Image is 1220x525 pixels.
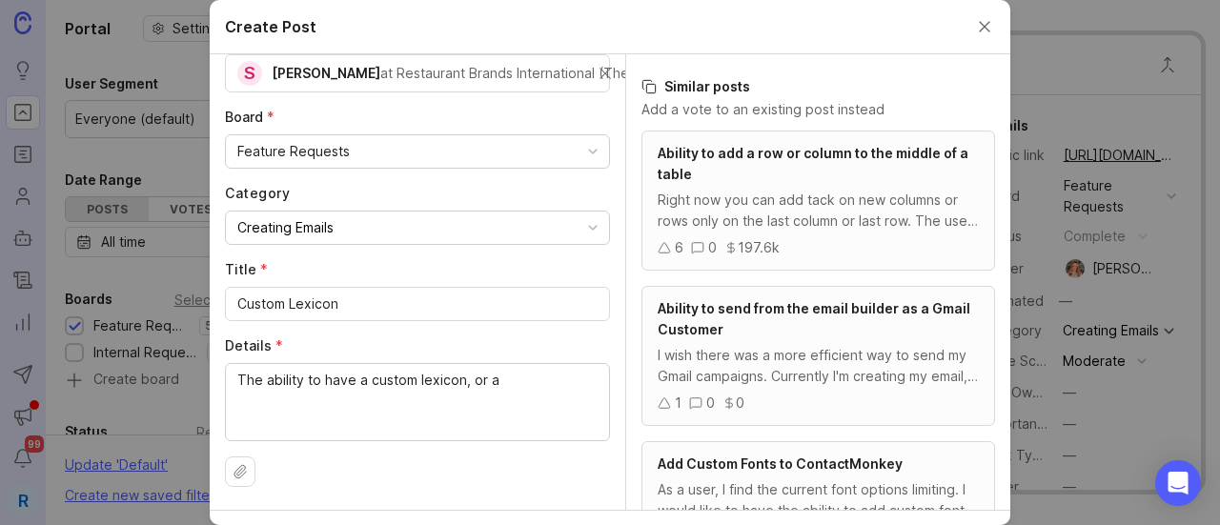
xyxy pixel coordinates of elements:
[706,393,715,414] div: 0
[237,370,598,433] textarea: The ability to have a custom lexicon, or a
[708,237,717,258] div: 0
[658,145,968,182] span: Ability to add a row or column to the middle of a table
[237,293,598,314] input: Short, descriptive title
[237,141,350,162] div: Feature Requests
[658,345,979,387] div: I wish there was a more efficient way to send my Gmail campaigns. Currently I'm creating my email...
[380,63,747,84] div: at Restaurant Brands International (The TDL Group Corp.)
[225,184,610,203] label: Category
[237,61,262,86] div: S
[641,286,995,426] a: Ability to send from the email builder as a Gmail CustomerI wish there was a more efficient way t...
[675,237,683,258] div: 6
[225,109,274,125] span: Board (required)
[237,217,334,238] div: Creating Emails
[974,16,995,37] button: Close create post modal
[675,393,681,414] div: 1
[658,479,979,521] div: As a user, I find the current font options limiting. I would like to have the ability to add cust...
[641,77,995,96] h3: Similar posts
[736,393,744,414] div: 0
[225,337,283,353] span: Details (required)
[641,100,995,119] p: Add a vote to an existing post instead
[658,190,979,232] div: Right now you can add tack on new columns or rows only on the last column or last row. The user w...
[1155,460,1201,506] div: Open Intercom Messenger
[225,261,268,277] span: Title (required)
[225,15,316,38] h2: Create Post
[658,455,903,472] span: Add Custom Fonts to ContactMonkey
[658,300,970,337] span: Ability to send from the email builder as a Gmail Customer
[738,237,780,258] div: 197.6k
[272,65,380,81] span: [PERSON_NAME]
[225,456,255,487] button: Upload file
[641,131,995,271] a: Ability to add a row or column to the middle of a tableRight now you can add tack on new columns ...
